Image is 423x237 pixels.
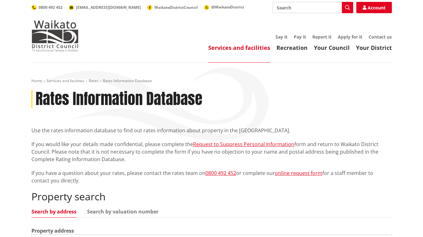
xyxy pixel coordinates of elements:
[31,127,392,134] p: Use the rates information database to find out rates information about property in the [GEOGRAPHI...
[31,78,42,83] a: Home
[314,44,350,51] a: Your Council
[31,191,392,203] h2: Property search
[294,34,306,40] a: Pay it
[31,227,74,234] label: Property address
[338,34,362,40] a: Apply for it
[273,2,353,13] input: Search input
[36,90,202,108] h1: Rates Information Database
[193,141,294,148] a: Request to Suppress Personal Information
[76,5,141,10] span: [EMAIL_ADDRESS][DOMAIN_NAME]
[31,140,392,163] p: If you would like your details made confidential, please complete the form and return to Waikato ...
[47,78,84,83] a: Services and facilities
[211,4,244,10] span: @WaikatoDistrict
[39,5,63,10] span: 0800 492 452
[204,4,244,10] a: @WaikatoDistrict
[103,78,152,83] span: Rates Information Database
[31,78,392,84] nav: breadcrumb
[89,78,98,83] a: Rates
[31,209,76,214] a: Search by address
[31,5,63,10] a: 0800 492 452
[276,44,308,51] a: Recreation
[356,44,392,51] a: Your District
[312,34,331,40] a: Report it
[208,44,270,51] a: Services and facilities
[31,169,392,184] p: If you have a question about your rates, please contact the rates team on or complete our for a s...
[369,34,392,40] a: Contact us
[31,20,79,51] img: Waikato District Council - Te Kaunihera aa Takiwaa o Waikato
[69,5,141,10] a: [EMAIL_ADDRESS][DOMAIN_NAME]
[205,170,236,176] a: 0800 492 452
[275,170,322,176] a: online request form
[147,5,198,10] a: WaikatoDistrictCouncil
[356,2,392,13] a: Account
[154,5,198,10] span: WaikatoDistrictCouncil
[276,34,287,40] a: Say it
[87,209,159,214] a: Search by valuation number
